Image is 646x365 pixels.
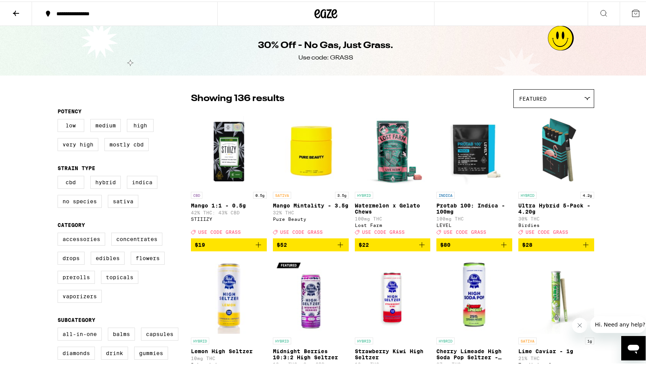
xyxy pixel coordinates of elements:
span: $22 [359,240,369,246]
p: Lemon High Seltzer [191,347,267,353]
p: Mango Mintality - 3.5g [273,201,349,207]
div: STIIIZY [191,215,267,220]
label: Very High [58,137,98,150]
p: Watermelon x Gelato Chews [355,201,431,213]
label: High [127,117,154,130]
a: Open page for Mango Mintality - 3.5g from Pure Beauty [273,110,349,237]
label: Indica [127,174,157,187]
label: Medium [90,117,121,130]
p: 30% THC [518,215,594,220]
label: No Species [58,193,102,206]
span: $28 [522,240,532,246]
div: Use code: GRASS [298,52,353,61]
p: Mango 1:1 - 0.5g [191,201,267,207]
p: HYBRID [191,336,209,343]
img: Pure Beauty - Mango Mintality - 3.5g [273,110,349,187]
a: Open page for Mango 1:1 - 0.5g from STIIIZY [191,110,267,237]
iframe: Button to launch messaging window [621,334,646,359]
img: Lost Farm - Watermelon x Gelato Chews [355,110,431,187]
p: Ultra Hybrid 5-Pack - 4.20g [518,201,594,213]
img: Pabst Labs - Lemon High Seltzer [191,256,267,332]
p: 42% THC: 43% CBD [191,209,267,214]
span: $52 [277,240,287,246]
p: Protab 100: Indica - 100mg [436,201,512,213]
p: 32% THC [273,209,349,214]
p: HYBRID [355,336,373,343]
p: HYBRID [436,336,455,343]
img: STIIIZY - Mango 1:1 - 0.5g [191,110,267,187]
legend: Strain Type [58,164,95,170]
label: CBD [58,174,84,187]
p: 21% THC [518,354,594,359]
p: Showing 136 results [191,91,284,104]
span: $19 [195,240,205,246]
p: Cherry Limeade High Soda Pop Seltzer - 25mg [436,347,512,359]
img: Pabst Labs - Midnight Berries 10:3:2 High Seltzer [273,256,349,332]
img: Traditional - Lime Caviar - 1g [518,256,594,332]
p: SATIVA [273,190,291,197]
img: Pabst Labs - Cherry Limeade High Soda Pop Seltzer - 25mg [436,256,512,332]
p: 100mg THC [436,215,512,220]
p: 4.2g [580,190,594,197]
label: Accessories [58,231,105,244]
span: USE CODE GRASS [198,228,241,233]
label: Edibles [91,250,125,263]
p: SATIVA [518,336,537,343]
p: Lime Caviar - 1g [518,347,594,353]
h1: 30% Off - No Gas, Just Grass. [258,38,394,51]
iframe: Close message [572,316,587,331]
label: Concentrates [111,231,162,244]
a: Open page for Ultra Hybrid 5-Pack - 4.20g from Birdies [518,110,594,237]
button: Add to bag [191,237,267,250]
label: Gummies [134,345,168,358]
legend: Potency [58,107,82,113]
p: Midnight Berries 10:3:2 High Seltzer [273,347,349,359]
p: INDICA [436,190,455,197]
p: 1g [585,336,594,343]
button: Add to bag [518,237,594,250]
span: Featured [519,94,547,100]
label: Diamonds [58,345,95,358]
p: 10mg THC [191,354,267,359]
p: HYBRID [355,190,373,197]
div: Birdies [518,221,594,226]
button: Add to bag [273,237,349,250]
label: Mostly CBD [104,137,149,150]
label: Topicals [101,269,138,282]
label: Capsules [141,326,178,339]
p: HYBRID [273,336,291,343]
label: All-In-One [58,326,102,339]
p: CBD [191,190,202,197]
iframe: Message from company [590,315,646,331]
a: Open page for Protab 100: Indica - 100mg from LEVEL [436,110,512,237]
p: 0.5g [253,190,267,197]
legend: Subcategory [58,315,95,322]
label: Hybrid [90,174,121,187]
img: LEVEL - Protab 100: Indica - 100mg [436,110,512,187]
button: Add to bag [436,237,512,250]
label: Drops [58,250,85,263]
span: $80 [440,240,450,246]
p: 100mg THC [355,215,431,220]
label: Vaporizers [58,288,102,301]
div: LEVEL [436,221,512,226]
img: Pabst Labs - Strawberry Kiwi High Seltzer [355,256,431,332]
span: USE CODE GRASS [526,228,568,233]
div: Lost Farm [355,221,431,226]
img: Birdies - Ultra Hybrid 5-Pack - 4.20g [518,110,594,187]
p: Strawberry Kiwi High Seltzer [355,347,431,359]
span: USE CODE GRASS [362,228,405,233]
p: 3.5g [335,190,349,197]
span: USE CODE GRASS [280,228,323,233]
button: Add to bag [355,237,431,250]
label: Flowers [131,250,165,263]
p: HYBRID [518,190,537,197]
span: USE CODE GRASS [444,228,486,233]
label: Drink [101,345,128,358]
label: Prerolls [58,269,95,282]
label: Low [58,117,84,130]
label: Sativa [108,193,138,206]
legend: Category [58,220,85,227]
label: Balms [108,326,135,339]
